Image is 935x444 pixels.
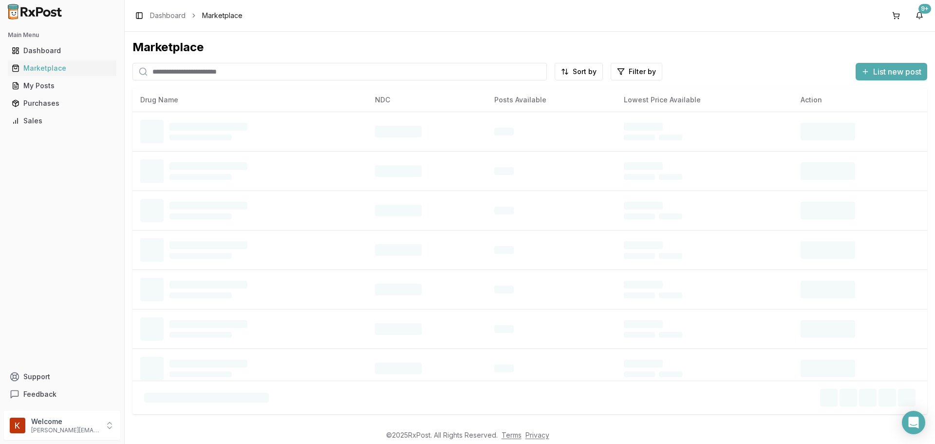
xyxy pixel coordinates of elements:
img: User avatar [10,418,25,433]
span: Sort by [573,67,597,77]
span: Filter by [629,67,656,77]
th: Action [793,88,927,112]
button: My Posts [4,78,120,94]
nav: breadcrumb [150,11,243,20]
div: Purchases [12,98,112,108]
p: [PERSON_NAME][EMAIL_ADDRESS][DOMAIN_NAME] [31,426,99,434]
div: 9+ [918,4,931,14]
a: My Posts [8,77,116,95]
button: 9+ [912,8,927,23]
div: Open Intercom Messenger [902,411,925,434]
button: Support [4,368,120,386]
a: Privacy [525,431,549,439]
button: Filter by [611,63,662,80]
a: Sales [8,112,116,130]
button: Purchases [4,96,120,111]
button: Dashboard [4,43,120,58]
div: Marketplace [12,63,112,73]
button: Sales [4,113,120,129]
a: List new post [856,68,927,77]
span: Marketplace [202,11,243,20]
th: Posts Available [486,88,616,112]
button: List new post [856,63,927,80]
span: List new post [873,66,921,77]
th: Lowest Price Available [616,88,793,112]
div: Dashboard [12,46,112,56]
a: Marketplace [8,59,116,77]
div: My Posts [12,81,112,91]
p: Welcome [31,417,99,426]
a: Terms [502,431,522,439]
img: RxPost Logo [4,4,66,19]
th: Drug Name [132,88,367,112]
span: Feedback [23,389,56,399]
h2: Main Menu [8,31,116,39]
button: Feedback [4,386,120,403]
a: Purchases [8,95,116,112]
a: Dashboard [8,42,116,59]
div: Sales [12,116,112,126]
div: Marketplace [132,39,927,55]
a: Dashboard [150,11,186,20]
th: NDC [367,88,486,112]
button: Marketplace [4,60,120,76]
button: Sort by [555,63,603,80]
